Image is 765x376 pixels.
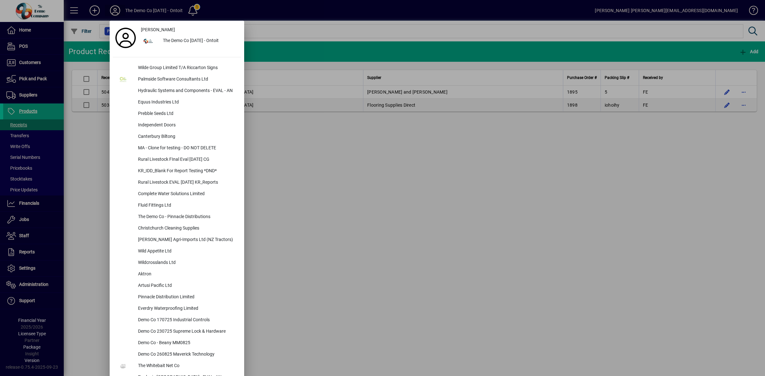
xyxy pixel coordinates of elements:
button: Hydraulic Systems and Components - EVAL - AN [113,85,241,97]
button: Canterbury Biltong [113,131,241,143]
a: Profile [113,32,138,44]
button: Palmside Software Consultants Ltd [113,74,241,85]
div: Fluid Fittings Ltd [133,200,241,211]
div: Aktron [133,269,241,280]
div: MA - Clone for testing - DO NOT DELETE [133,143,241,154]
button: Wild Appetite Ltd [113,246,241,257]
button: The Demo Co [DATE] - Ontoit [138,35,241,47]
div: Prebble Seeds Ltd [133,108,241,120]
div: Christchurch Cleaning Supplies [133,223,241,234]
div: Wildcrosslands Ltd [133,257,241,269]
div: Palmside Software Consultants Ltd [133,74,241,85]
button: Everdry Waterproofing Limited [113,303,241,315]
div: Demo Co 170725 Industrial Controls [133,315,241,326]
div: Rural Livestock EVAL [DATE] KR_Reports [133,177,241,188]
div: Wild Appetite Ltd [133,246,241,257]
button: Wildcrosslands Ltd [113,257,241,269]
div: The Demo Co [DATE] - Ontoit [158,35,241,47]
div: Rural Livestock FInal Eval [DATE] CG [133,154,241,166]
div: Wilde Group Limited T/A Riccarton Signs [133,62,241,74]
button: KR_IDD_Blank For Report Testing *DND* [113,166,241,177]
div: The Whitebait Net Co [133,360,241,372]
button: Wilde Group Limited T/A Riccarton Signs [113,62,241,74]
button: Fluid Fittings Ltd [113,200,241,211]
a: [PERSON_NAME] [138,24,241,35]
div: Equus Industries Ltd [133,97,241,108]
button: Demo Co 260825 Maverick Technology [113,349,241,360]
div: Artusi Pacific Ltd [133,280,241,292]
button: Independent Doors [113,120,241,131]
button: Rural Livestock FInal Eval [DATE] CG [113,154,241,166]
button: The Whitebait Net Co [113,360,241,372]
div: Canterbury Biltong [133,131,241,143]
button: The Demo Co - Pinnacle Distributions [113,211,241,223]
div: [PERSON_NAME] Agri-Imports Ltd (NZ Tractors) [133,234,241,246]
div: Complete Water Solutions Limited [133,188,241,200]
button: Pinnacle Distribution Limited [113,292,241,303]
div: Demo Co 230725 Supreme Lock & Hardware [133,326,241,337]
div: Pinnacle Distribution Limited [133,292,241,303]
button: Prebble Seeds Ltd [113,108,241,120]
div: Independent Doors [133,120,241,131]
button: Christchurch Cleaning Supplies [113,223,241,234]
button: Complete Water Solutions Limited [113,188,241,200]
button: MA - Clone for testing - DO NOT DELETE [113,143,241,154]
div: The Demo Co - Pinnacle Distributions [133,211,241,223]
button: Rural Livestock EVAL [DATE] KR_Reports [113,177,241,188]
button: Demo Co 170725 Industrial Controls [113,315,241,326]
button: Demo Co 230725 Supreme Lock & Hardware [113,326,241,337]
span: [PERSON_NAME] [141,26,175,33]
button: Demo Co - Beany MM0825 [113,337,241,349]
div: Everdry Waterproofing Limited [133,303,241,315]
div: Demo Co - Beany MM0825 [133,337,241,349]
button: Equus Industries Ltd [113,97,241,108]
div: Hydraulic Systems and Components - EVAL - AN [133,85,241,97]
button: [PERSON_NAME] Agri-Imports Ltd (NZ Tractors) [113,234,241,246]
button: Artusi Pacific Ltd [113,280,241,292]
button: Aktron [113,269,241,280]
div: Demo Co 260825 Maverick Technology [133,349,241,360]
div: KR_IDD_Blank For Report Testing *DND* [133,166,241,177]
